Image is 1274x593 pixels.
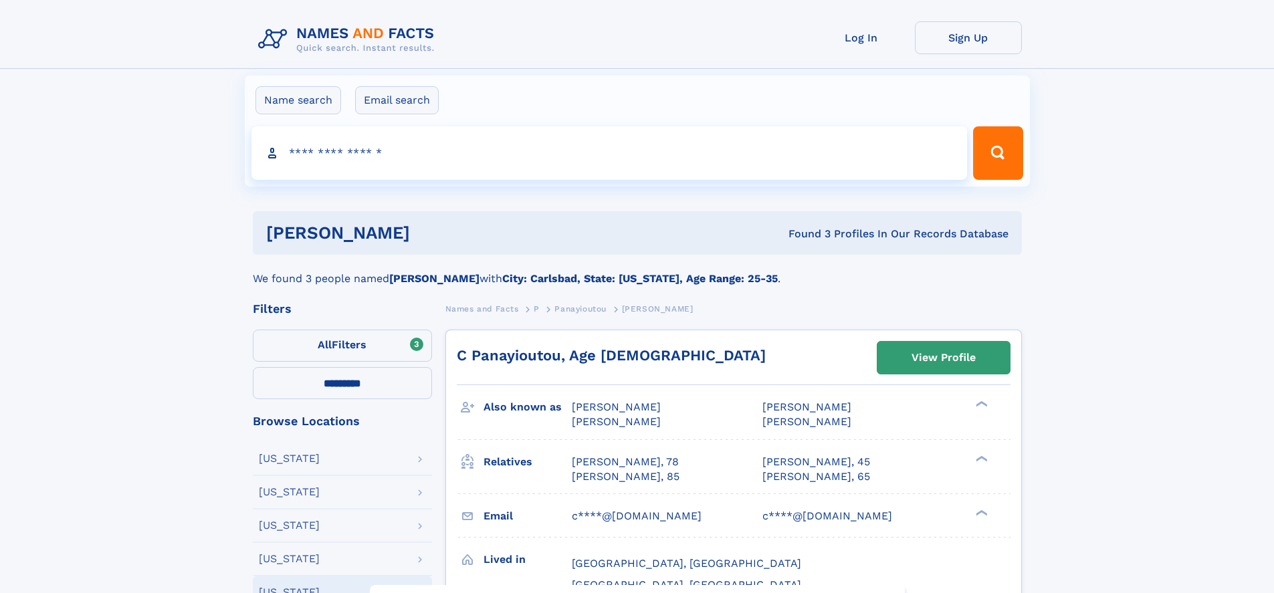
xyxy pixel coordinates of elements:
a: View Profile [877,342,1010,374]
a: Panayioutou [554,300,607,317]
div: ❯ [972,454,988,463]
div: [US_STATE] [259,487,320,497]
div: ❯ [972,508,988,517]
span: [PERSON_NAME] [762,415,851,428]
div: Found 3 Profiles In Our Records Database [599,227,1008,241]
span: [PERSON_NAME] [572,400,661,413]
label: Email search [355,86,439,114]
div: [US_STATE] [259,520,320,531]
label: Name search [255,86,341,114]
a: C Panayioutou, Age [DEMOGRAPHIC_DATA] [457,347,766,364]
div: Browse Locations [253,415,432,427]
span: All [318,338,332,351]
div: View Profile [912,342,976,373]
a: [PERSON_NAME], 45 [762,455,870,469]
span: [GEOGRAPHIC_DATA], [GEOGRAPHIC_DATA] [572,557,801,570]
b: [PERSON_NAME] [389,272,480,285]
span: [PERSON_NAME] [762,400,851,413]
h3: Relatives [484,451,572,473]
button: Search Button [973,126,1023,180]
img: Logo Names and Facts [253,21,445,57]
span: Panayioutou [554,304,607,314]
span: [PERSON_NAME] [622,304,694,314]
a: [PERSON_NAME], 65 [762,469,870,484]
span: [PERSON_NAME] [572,415,661,428]
a: Names and Facts [445,300,519,317]
a: [PERSON_NAME], 85 [572,469,679,484]
h1: [PERSON_NAME] [266,225,599,241]
div: ❯ [972,400,988,408]
span: [GEOGRAPHIC_DATA], [GEOGRAPHIC_DATA] [572,578,801,591]
div: Filters [253,303,432,315]
span: P [534,304,540,314]
h3: Lived in [484,548,572,571]
a: Log In [808,21,915,54]
b: City: Carlsbad, State: [US_STATE], Age Range: 25-35 [502,272,778,285]
h3: Also known as [484,396,572,419]
label: Filters [253,330,432,362]
a: P [534,300,540,317]
input: search input [251,126,968,180]
h3: Email [484,505,572,527]
div: [US_STATE] [259,453,320,464]
div: [US_STATE] [259,554,320,564]
div: We found 3 people named with . [253,255,1022,287]
a: [PERSON_NAME], 78 [572,455,679,469]
a: Sign Up [915,21,1022,54]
